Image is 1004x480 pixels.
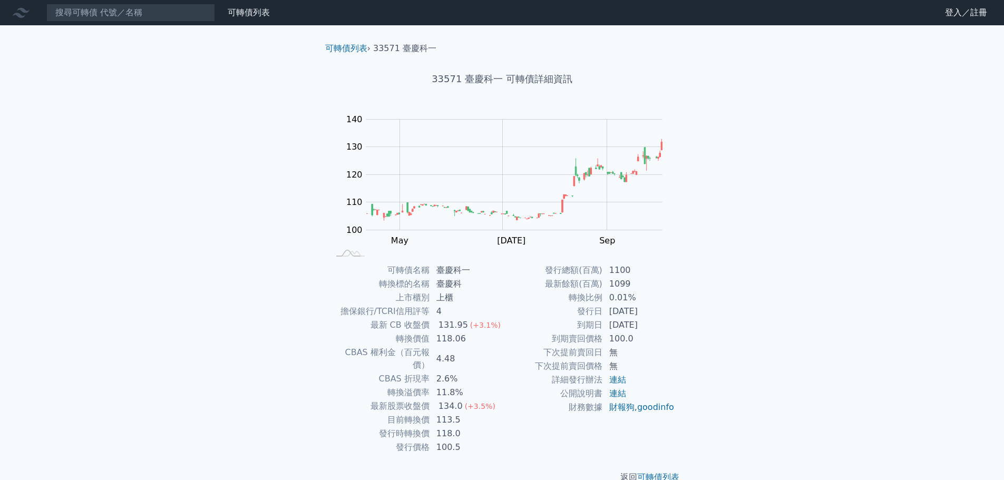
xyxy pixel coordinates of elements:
[603,291,675,305] td: 0.01%
[341,114,678,246] g: Chart
[502,318,603,332] td: 到期日
[599,236,615,246] tspan: Sep
[329,263,430,277] td: 可轉債名稱
[430,277,502,291] td: 臺慶科
[329,291,430,305] td: 上市櫃別
[430,440,502,454] td: 100.5
[430,346,502,372] td: 4.48
[329,399,430,413] td: 最新股票收盤價
[502,359,603,373] td: 下次提前賣回價格
[637,402,674,412] a: goodinfo
[228,7,270,17] a: 可轉債列表
[329,346,430,372] td: CBAS 權利金（百元報價）
[603,400,675,414] td: ,
[329,386,430,399] td: 轉換溢價率
[470,321,501,329] span: (+3.1%)
[609,402,635,412] a: 財報狗
[430,413,502,427] td: 113.5
[329,305,430,318] td: 擔保銀行/TCRI信用評等
[346,114,363,124] tspan: 140
[46,4,215,22] input: 搜尋可轉債 代號／名稱
[329,332,430,346] td: 轉換價值
[325,42,371,55] li: ›
[603,277,675,291] td: 1099
[609,375,626,385] a: 連結
[317,72,688,86] h1: 33571 臺慶科一 可轉債詳細資訊
[603,359,675,373] td: 無
[502,277,603,291] td: 最新餘額(百萬)
[937,4,996,21] a: 登入／註冊
[329,277,430,291] td: 轉換標的名稱
[603,346,675,359] td: 無
[502,373,603,387] td: 詳細發行辦法
[430,332,502,346] td: 118.06
[603,318,675,332] td: [DATE]
[609,388,626,398] a: 連結
[325,43,367,53] a: 可轉債列表
[430,305,502,318] td: 4
[502,332,603,346] td: 到期賣回價格
[502,305,603,318] td: 發行日
[346,197,363,207] tspan: 110
[391,236,408,246] tspan: May
[373,42,436,55] li: 33571 臺慶科一
[430,263,502,277] td: 臺慶科一
[329,318,430,332] td: 最新 CB 收盤價
[430,386,502,399] td: 11.8%
[430,427,502,440] td: 118.0
[502,291,603,305] td: 轉換比例
[502,387,603,400] td: 公開說明書
[430,372,502,386] td: 2.6%
[603,332,675,346] td: 100.0
[346,225,363,235] tspan: 100
[465,402,495,410] span: (+3.5%)
[430,291,502,305] td: 上櫃
[502,263,603,277] td: 發行總額(百萬)
[603,305,675,318] td: [DATE]
[329,372,430,386] td: CBAS 折現率
[329,413,430,427] td: 目前轉換價
[436,400,465,413] div: 134.0
[329,427,430,440] td: 發行時轉換價
[329,440,430,454] td: 發行價格
[346,170,363,180] tspan: 120
[436,319,470,331] div: 131.95
[502,400,603,414] td: 財務數據
[346,142,363,152] tspan: 130
[497,236,525,246] tspan: [DATE]
[502,346,603,359] td: 下次提前賣回日
[603,263,675,277] td: 1100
